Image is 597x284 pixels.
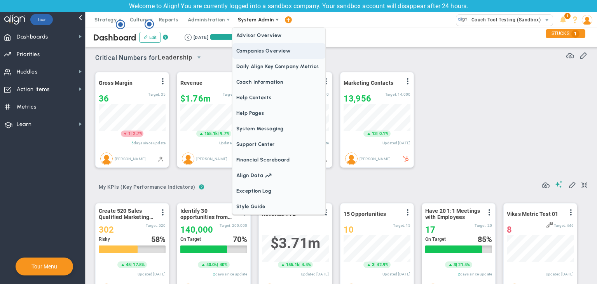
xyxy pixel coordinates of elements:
span: 85 [478,235,486,244]
span: 17.5% [133,262,145,267]
span: Refresh Data [542,180,550,188]
span: Have 20 1:1 Meetings with Employees [425,208,482,220]
span: HubSpot Enabled [403,156,409,162]
span: Updated [DATE] [546,272,574,276]
span: 4.4% [302,262,311,267]
span: Help Contexts [232,90,325,105]
span: | [456,262,457,267]
div: % [151,235,166,244]
span: On Target [425,237,446,242]
span: 17 [425,225,435,235]
span: Strategy [94,17,117,23]
span: select [541,15,553,26]
span: days since update [460,272,492,276]
span: Edit My KPIs [568,181,576,188]
span: Updated [DATE] [382,141,410,145]
span: 140,000 [180,225,213,235]
span: Updated [DATE] [382,272,410,276]
span: Manually Updated [158,156,164,162]
span: Culture [130,17,148,23]
span: 3 [454,262,456,268]
span: | [218,131,219,136]
span: 0.1% [379,131,389,136]
div: STUCKS [546,29,585,38]
span: 302 [99,225,114,235]
span: Help Pages [232,105,325,121]
span: 15 Opportunities [344,211,386,217]
button: Go to previous period [185,34,192,41]
span: 1 [571,30,580,38]
span: Leadership [158,53,192,63]
span: $3,707,282 [271,235,320,252]
li: Announcements [557,12,569,28]
span: 10 [344,225,354,235]
span: 155.1k [286,262,299,268]
span: 2 [213,272,215,276]
span: 155.1k [204,131,218,137]
span: 58 [151,235,160,244]
span: [PERSON_NAME] [196,156,227,161]
span: | [131,262,132,267]
span: Daily Align Key Company Metrics [232,59,325,74]
img: 64089.Person.photo [582,15,592,25]
span: Updated [DATE] [301,272,329,276]
li: Help & Frequently Asked Questions (FAQ) [569,12,581,28]
span: 15 [406,223,410,228]
span: 36 [99,94,109,103]
span: Original Target that is linked 1 time [546,224,550,228]
span: 20 [487,223,492,228]
span: My KPIs (Key Performance Indicators) [95,181,199,193]
a: Align Data [232,168,325,183]
div: Period Progress: 67% Day 61 of 90 with 29 remaining. [210,34,259,40]
span: Vikas Metric Test 01 [507,211,558,217]
span: Target: [148,92,160,96]
span: 14,000 [398,92,410,96]
span: days since update [134,141,166,145]
span: Reports [155,12,182,28]
span: 200,000 [232,223,247,228]
button: Tour Menu [29,263,59,270]
span: Updated [DATE] [219,141,247,145]
span: Edit or Add Critical Numbers [580,51,587,59]
span: Exception Log [232,183,325,199]
span: Style Guide [232,199,325,214]
span: 5 [131,141,134,145]
span: Marketing Contacts [344,80,393,86]
span: 8 [507,225,512,235]
span: 2 [458,272,460,276]
span: Huddles [17,64,38,80]
span: $1,758,367 [180,94,211,103]
div: % [233,235,248,244]
span: 45 [126,262,131,268]
span: Couch Tool Testing (Sandbox) [468,15,541,25]
span: Target: [385,92,397,96]
span: Target: [475,223,486,228]
span: | [374,262,375,267]
span: Dashboards [17,29,48,45]
span: Companies Overview [232,43,325,59]
div: [DATE] [194,34,208,41]
span: System Admin [238,17,274,23]
span: Support Center [232,137,325,152]
span: 9.7% [220,131,229,136]
img: 33465.Company.photo [458,15,468,25]
span: Advisor Overview [232,28,325,43]
span: Create 520 Sales Qualified Marketing Leads [99,208,155,220]
span: 3 [372,262,374,268]
span: Action Items [17,81,50,98]
span: On Target [180,237,201,242]
span: 42.9% [377,262,388,267]
div: % [478,235,492,244]
span: 35 [161,92,166,96]
span: 520 [159,223,166,228]
span: select [192,51,206,64]
span: Target: [220,223,231,228]
span: 1 [550,222,553,225]
span: Target: [554,223,566,228]
span: 21.4% [458,262,470,267]
span: Refresh Data [566,51,574,58]
span: [PERSON_NAME] [360,156,391,161]
span: | [377,131,378,136]
span: Updated [DATE] [138,272,166,276]
span: Coach Information [232,74,325,90]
